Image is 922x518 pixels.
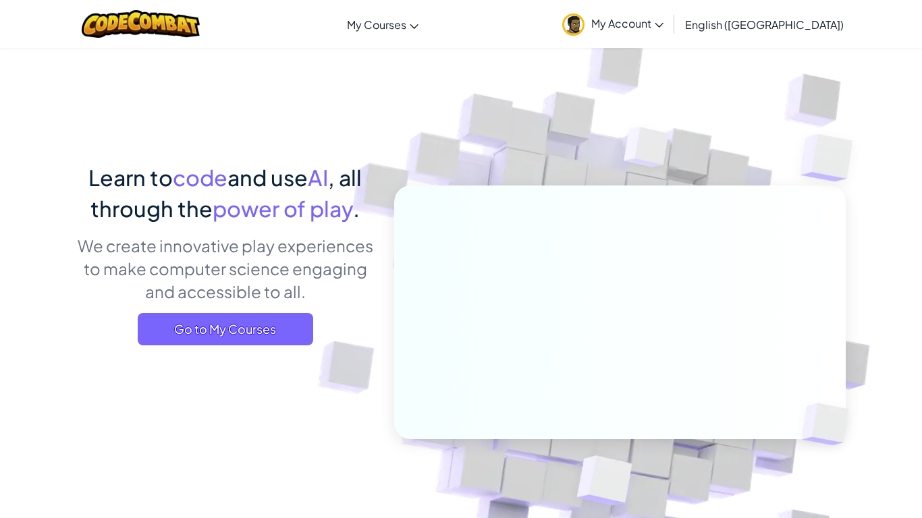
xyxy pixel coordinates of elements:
span: and use [227,164,308,191]
img: Overlap cubes [599,100,696,201]
a: My Courses [340,6,425,42]
span: AI [308,164,328,191]
span: . [353,195,360,222]
span: My Courses [347,18,406,32]
img: Overlap cubes [780,375,881,473]
a: My Account [555,3,670,45]
img: Overlap cubes [774,101,890,215]
img: avatar [562,13,585,36]
span: Learn to [88,164,173,191]
span: My Account [591,16,663,30]
p: We create innovative play experiences to make computer science engaging and accessible to all. [76,234,374,303]
span: power of play [213,195,353,222]
a: English ([GEOGRAPHIC_DATA]) [678,6,850,42]
a: Go to My Courses [138,313,313,345]
img: CodeCombat logo [82,10,200,38]
span: code [173,164,227,191]
span: English ([GEOGRAPHIC_DATA]) [685,18,844,32]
